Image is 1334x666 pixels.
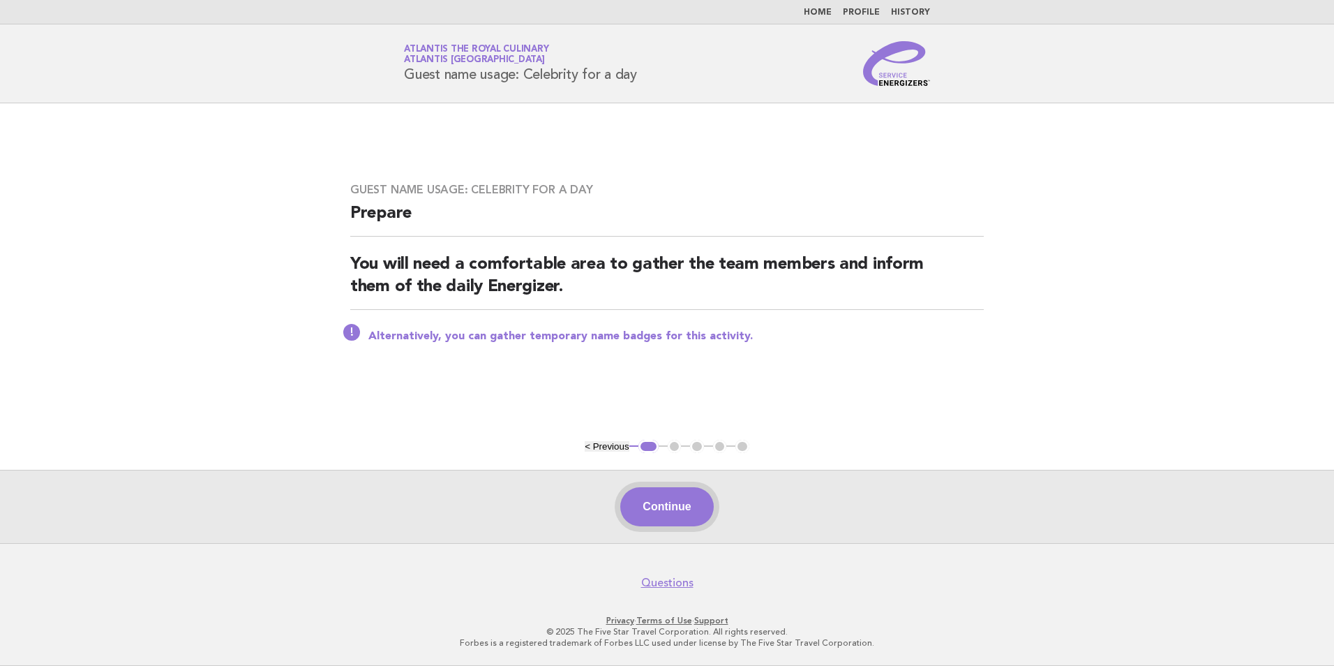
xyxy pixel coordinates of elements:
a: History [891,8,930,17]
a: Privacy [606,616,634,626]
a: Terms of Use [636,616,692,626]
a: Questions [641,576,694,590]
h2: You will need a comfortable area to gather the team members and inform them of the daily Energizer. [350,253,984,310]
h1: Guest name usage: Celebrity for a day [404,45,637,82]
p: Forbes is a registered trademark of Forbes LLC used under license by The Five Star Travel Corpora... [240,637,1094,649]
a: Home [804,8,832,17]
p: © 2025 The Five Star Travel Corporation. All rights reserved. [240,626,1094,637]
img: Service Energizers [863,41,930,86]
a: Support [694,616,728,626]
p: · · [240,615,1094,626]
h3: Guest name usage: Celebrity for a day [350,183,984,197]
h2: Prepare [350,202,984,237]
button: 1 [638,440,659,454]
button: Continue [620,487,713,526]
span: Atlantis [GEOGRAPHIC_DATA] [404,56,545,65]
button: < Previous [585,441,629,452]
a: Profile [843,8,880,17]
a: Atlantis the Royal CulinaryAtlantis [GEOGRAPHIC_DATA] [404,45,548,64]
p: Alternatively, you can gather temporary name badges for this activity. [368,330,984,343]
